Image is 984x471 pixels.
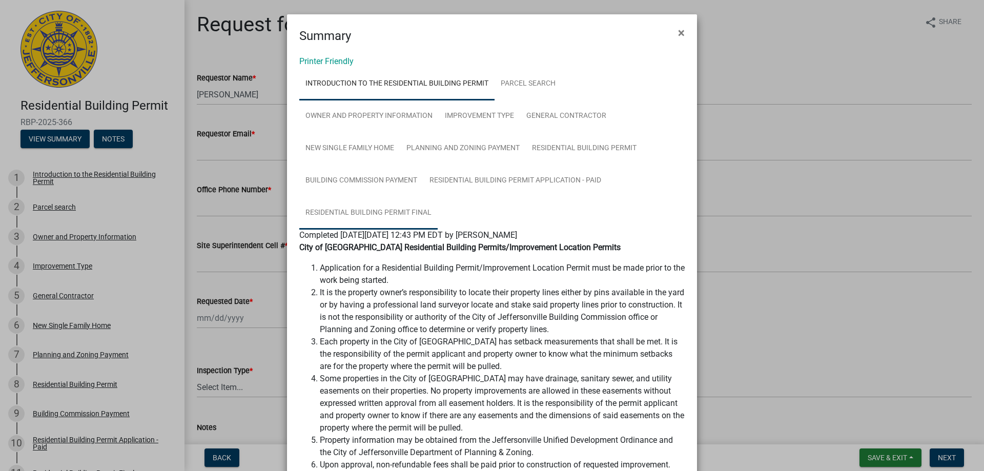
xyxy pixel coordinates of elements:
[299,230,517,240] span: Completed [DATE][DATE] 12:43 PM EDT by [PERSON_NAME]
[320,262,685,286] li: Application for a Residential Building Permit/Improvement Location Permit must be made prior to t...
[299,165,423,197] a: Building Commission Payment
[495,68,562,100] a: Parcel search
[520,100,612,133] a: General Contractor
[299,68,495,100] a: Introduction to the Residential Building Permit
[299,100,439,133] a: Owner and Property Information
[320,336,685,373] li: Each property in the City of [GEOGRAPHIC_DATA] has setback measurements that shall be met. It is ...
[439,100,520,133] a: Improvement Type
[423,165,607,197] a: Residential Building Permit Application - Paid
[678,26,685,40] span: ×
[320,373,685,434] li: Some properties in the City of [GEOGRAPHIC_DATA] may have drainage, sanitary sewer, and utility e...
[400,132,526,165] a: Planning and Zoning Payment
[299,242,621,252] strong: City of [GEOGRAPHIC_DATA] Residential Building Permits/Improvement Location Permits
[299,56,354,66] a: Printer Friendly
[526,132,643,165] a: Residential Building Permit
[320,434,685,459] li: Property information may be obtained from the Jeffersonville Unified Development Ordinance and th...
[670,18,693,47] button: Close
[320,286,685,336] li: It is the property owner’s responsibility to locate their property lines either by pins available...
[299,197,438,230] a: Residential Building Permit Final
[320,459,685,471] li: Upon approval, non-refundable fees shall be paid prior to construction of requested improvement.
[299,27,351,45] h4: Summary
[299,132,400,165] a: New Single Family Home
